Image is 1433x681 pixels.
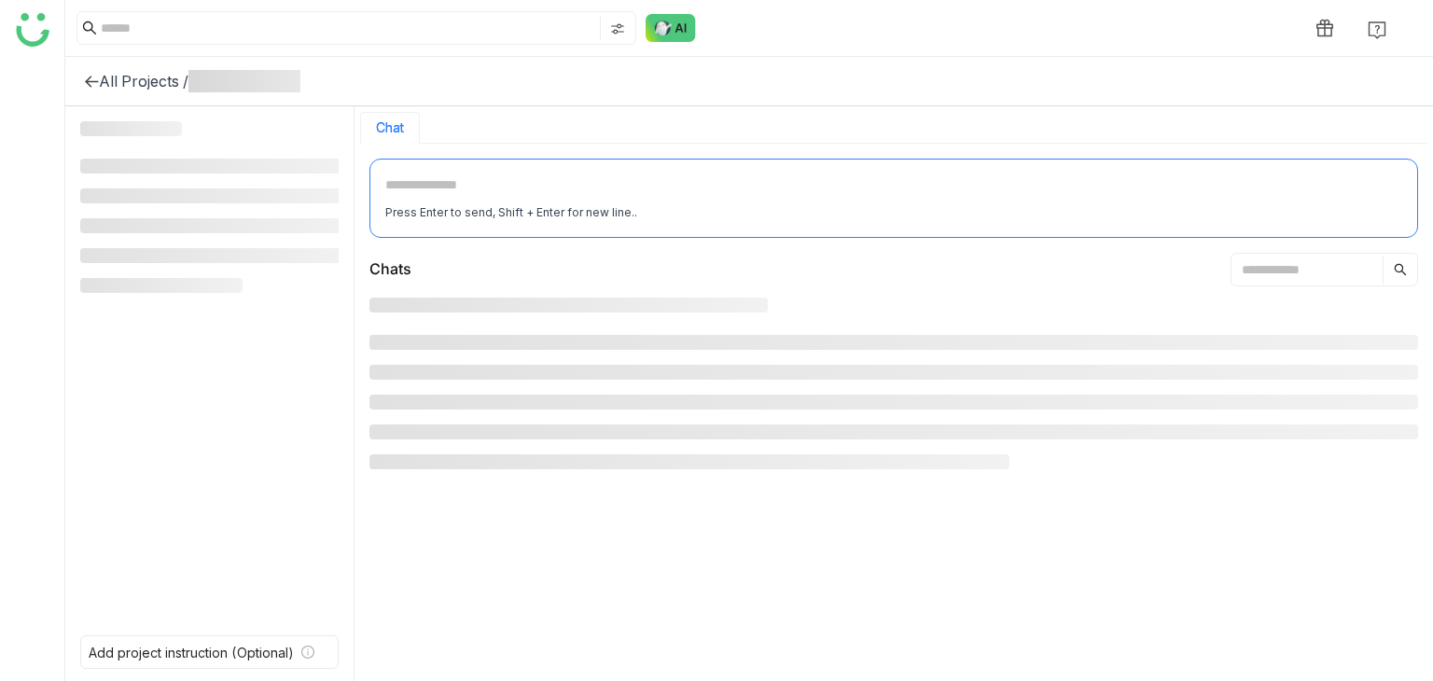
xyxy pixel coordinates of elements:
img: logo [16,13,49,47]
div: All Projects / [99,72,188,90]
div: Press Enter to send, Shift + Enter for new line.. [385,204,637,222]
img: ask-buddy-normal.svg [646,14,696,42]
img: search-type.svg [610,21,625,36]
button: Chat [376,120,404,135]
div: Chats [369,257,411,281]
div: Add project instruction (Optional) [89,645,294,660]
img: help.svg [1368,21,1386,39]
